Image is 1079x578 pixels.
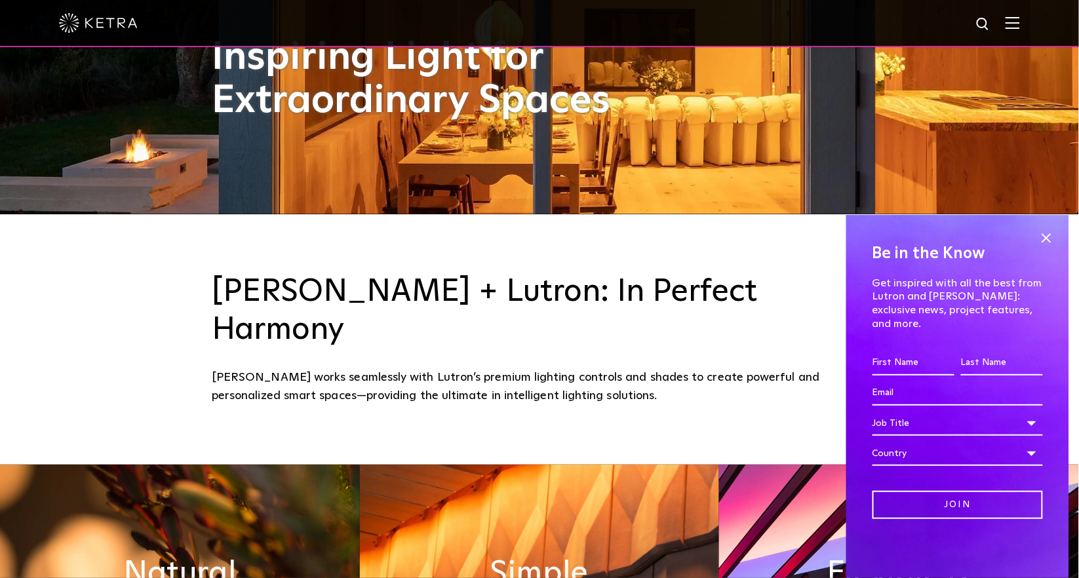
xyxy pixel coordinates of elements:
[873,241,1043,266] h4: Be in the Know
[212,368,867,406] div: [PERSON_NAME] works seamlessly with Lutron’s premium lighting controls and shades to create power...
[212,273,867,349] h3: [PERSON_NAME] + Lutron: In Perfect Harmony
[59,13,138,33] img: ketra-logo-2019-white
[873,381,1043,406] input: Email
[873,441,1043,466] div: Country
[873,411,1043,436] div: Job Title
[1006,16,1020,29] img: Hamburger%20Nav.svg
[975,16,992,33] img: search icon
[212,36,638,123] h1: Inspiring Light for Extraordinary Spaces
[873,351,954,376] input: First Name
[961,351,1043,376] input: Last Name
[873,277,1043,331] p: Get inspired with all the best from Lutron and [PERSON_NAME]: exclusive news, project features, a...
[873,491,1043,519] input: Join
